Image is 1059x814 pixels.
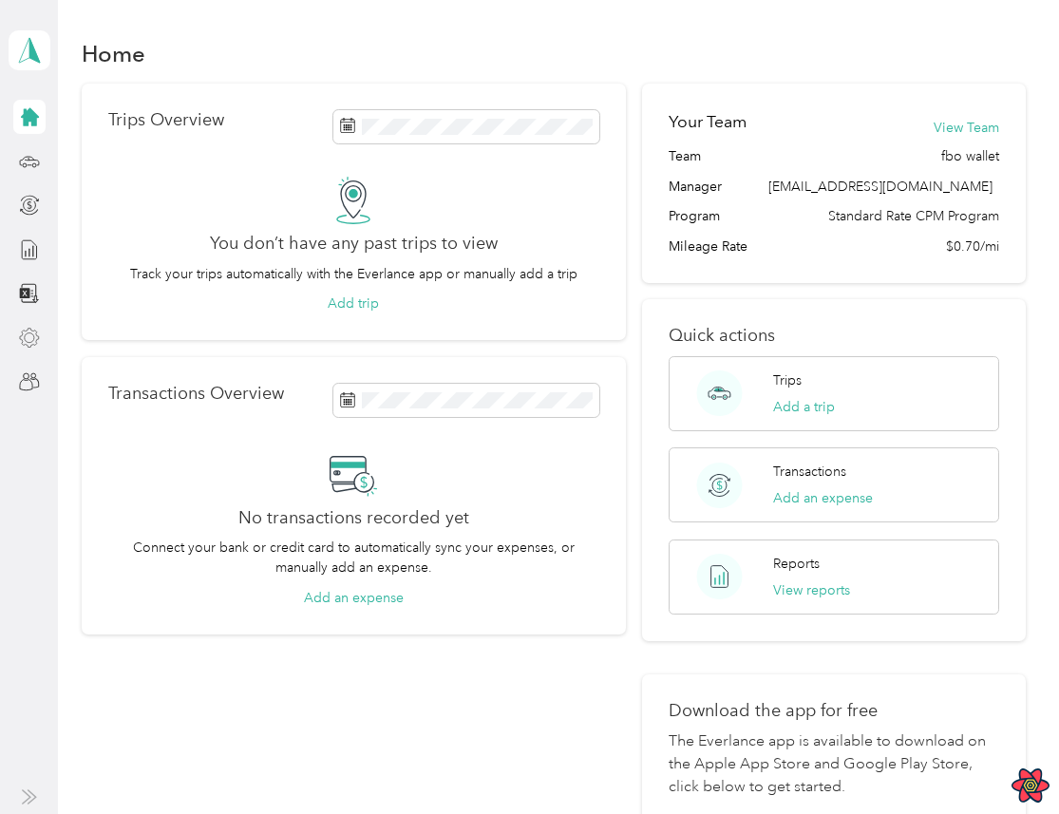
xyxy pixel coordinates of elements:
[768,179,993,195] span: [EMAIL_ADDRESS][DOMAIN_NAME]
[669,146,701,166] span: Team
[669,177,722,197] span: Manager
[328,293,379,313] button: Add trip
[1012,767,1050,805] button: Open React Query Devtools
[941,146,999,166] span: fbo wallet
[773,580,850,600] button: View reports
[773,370,802,390] p: Trips
[773,462,846,482] p: Transactions
[108,110,224,130] p: Trips Overview
[773,397,835,417] button: Add a trip
[108,384,284,404] p: Transactions Overview
[669,701,999,721] p: Download the app for free
[108,538,599,577] p: Connect your bank or credit card to automatically sync your expenses, or manually add an expense.
[238,508,469,528] h2: No transactions recorded yet
[669,110,747,134] h2: Your Team
[669,326,999,346] p: Quick actions
[669,206,720,226] span: Program
[304,588,404,608] button: Add an expense
[773,554,820,574] p: Reports
[210,234,498,254] h2: You don’t have any past trips to view
[130,264,577,284] p: Track your trips automatically with the Everlance app or manually add a trip
[953,708,1059,814] iframe: Everlance-gr Chat Button Frame
[946,237,999,256] span: $0.70/mi
[669,237,747,256] span: Mileage Rate
[934,118,999,138] button: View Team
[773,488,873,508] button: Add an expense
[828,206,999,226] span: Standard Rate CPM Program
[669,730,999,799] p: The Everlance app is available to download on the Apple App Store and Google Play Store, click be...
[82,44,145,64] h1: Home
